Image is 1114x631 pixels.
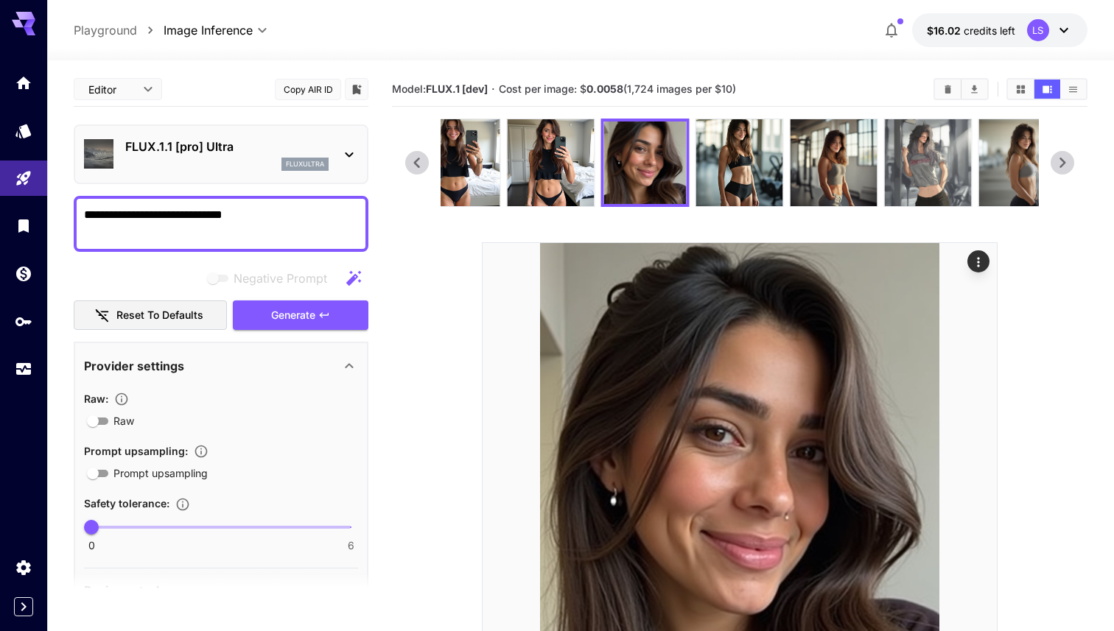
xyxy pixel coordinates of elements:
div: Settings [15,558,32,577]
button: Show images in list view [1060,80,1086,99]
button: Expand sidebar [14,597,33,616]
button: Copy AIR ID [275,79,341,100]
b: 0.0058 [586,82,623,95]
span: credits left [964,24,1015,37]
span: 6 [348,538,354,553]
button: Show images in video view [1034,80,1060,99]
div: Wallet [15,264,32,283]
div: Show images in grid viewShow images in video viewShow images in list view [1006,78,1087,100]
div: LS [1027,19,1049,41]
b: FLUX.1 [dev] [426,82,488,95]
button: Enables automatic enhancement and expansion of the input prompt to improve generation quality and... [188,444,214,459]
div: Clear ImagesDownload All [933,78,989,100]
span: Image Inference [164,21,253,39]
span: 0 [88,538,95,553]
span: Negative prompts are not compatible with the selected model. [204,269,339,287]
div: $16.01778 [927,23,1015,38]
div: Home [15,74,32,92]
span: $16.02 [927,24,964,37]
p: fluxultra [286,159,324,169]
span: Cost per image: $ (1,724 images per $10) [499,82,736,95]
div: FLUX.1.1 [pro] Ultrafluxultra [84,132,358,177]
button: Show images in grid view [1008,80,1034,99]
span: Generate [271,306,315,325]
div: Library [15,216,32,235]
a: Playground [74,21,137,39]
img: 9k= [604,121,687,204]
div: Playground [15,169,32,188]
button: Add to library [350,80,363,98]
button: Controls the tolerance level for input and output content moderation. Lower values apply stricter... [169,497,196,512]
button: Controls the level of post-processing applied to generated images. [108,392,135,406]
img: Z [979,119,1066,206]
p: FLUX.1.1 [pro] Ultra [125,138,329,155]
button: Clear Images [935,80,961,99]
span: Prompt upsampling [113,465,208,481]
button: Generate [233,300,368,331]
span: Raw : [84,392,108,405]
p: Provider settings [84,357,184,375]
img: Z [508,119,595,206]
button: Reset to defaults [74,300,227,331]
span: Raw [113,413,134,429]
span: Editor [88,82,134,97]
button: $16.01778LS [912,13,1087,47]
img: 2Q== [696,119,783,206]
button: Download All [961,80,987,99]
div: Models [15,121,32,140]
span: Model: [392,82,488,95]
p: · [491,80,495,98]
span: Prompt upsampling : [84,445,188,457]
span: Safety tolerance : [84,497,169,510]
img: Z [413,119,500,206]
div: Usage [15,360,32,378]
div: Provider settings [84,348,358,384]
nav: breadcrumb [74,21,164,39]
div: Actions [967,250,989,272]
div: API Keys [15,312,32,331]
img: Z [885,119,972,206]
span: Negative Prompt [234,269,327,287]
img: Z [791,119,877,206]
